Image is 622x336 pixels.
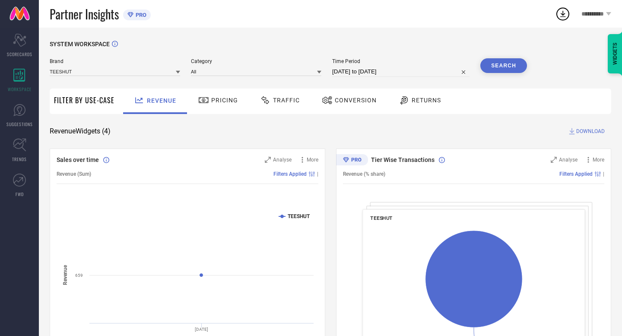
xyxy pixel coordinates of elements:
[559,157,578,163] span: Analyse
[57,171,91,177] span: Revenue (Sum)
[307,157,318,163] span: More
[57,156,99,163] span: Sales over time
[332,58,470,64] span: Time Period
[50,5,119,23] span: Partner Insights
[371,156,435,163] span: Tier Wise Transactions
[50,58,180,64] span: Brand
[195,327,208,332] text: [DATE]
[54,95,114,105] span: Filter By Use-Case
[147,97,176,104] span: Revenue
[603,171,604,177] span: |
[593,157,604,163] span: More
[288,213,310,219] text: TEESHUT
[336,154,368,167] div: Premium
[412,97,441,104] span: Returns
[50,127,111,136] span: Revenue Widgets ( 4 )
[12,156,27,162] span: TRENDS
[317,171,318,177] span: |
[559,171,593,177] span: Filters Applied
[62,264,68,285] tspan: Revenue
[265,157,271,163] svg: Zoom
[273,171,307,177] span: Filters Applied
[75,273,83,278] text: 659
[343,171,385,177] span: Revenue (% share)
[273,157,292,163] span: Analyse
[6,121,33,127] span: SUGGESTIONS
[133,12,146,18] span: PRO
[211,97,238,104] span: Pricing
[8,86,32,92] span: WORKSPACE
[16,191,24,197] span: FWD
[7,51,32,57] span: SCORECARDS
[551,157,557,163] svg: Zoom
[576,127,605,136] span: DOWNLOAD
[480,58,527,73] button: Search
[191,58,321,64] span: Category
[555,6,571,22] div: Open download list
[50,41,110,48] span: SYSTEM WORKSPACE
[370,215,393,221] span: TEESHUT
[332,67,470,77] input: Select time period
[273,97,300,104] span: Traffic
[335,97,377,104] span: Conversion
